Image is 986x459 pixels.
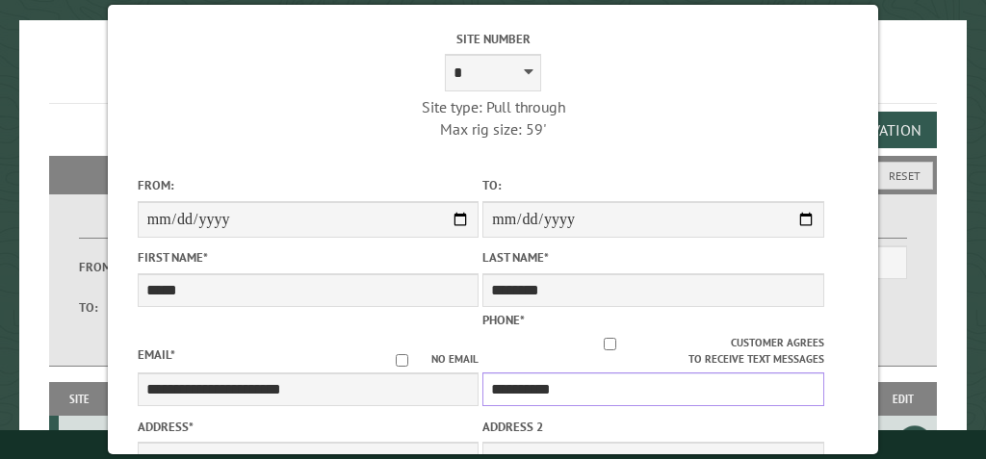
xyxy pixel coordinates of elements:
button: Reset [876,162,933,190]
label: Customer agrees to receive text messages [482,335,824,368]
label: From: [138,176,480,194]
th: Site [59,382,100,416]
label: From: [79,258,130,276]
label: To: [482,176,824,194]
label: Last Name [482,248,824,267]
th: Dates [101,382,256,416]
h2: Filters [49,156,937,192]
input: No email [373,354,431,367]
label: Address [138,418,480,436]
label: First Name [138,248,480,267]
label: No email [373,351,479,368]
label: Phone [482,312,525,328]
input: Customer agrees to receive text messages [489,338,731,350]
h1: Reservations [49,51,937,104]
label: To: [79,298,130,317]
label: Email [138,346,175,363]
label: Dates [79,217,281,239]
label: Site Number [323,30,664,48]
div: Max rig size: 59' [323,118,664,140]
th: Edit [870,382,937,416]
label: Address 2 [482,418,824,436]
div: Site type: Pull through [323,96,664,117]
